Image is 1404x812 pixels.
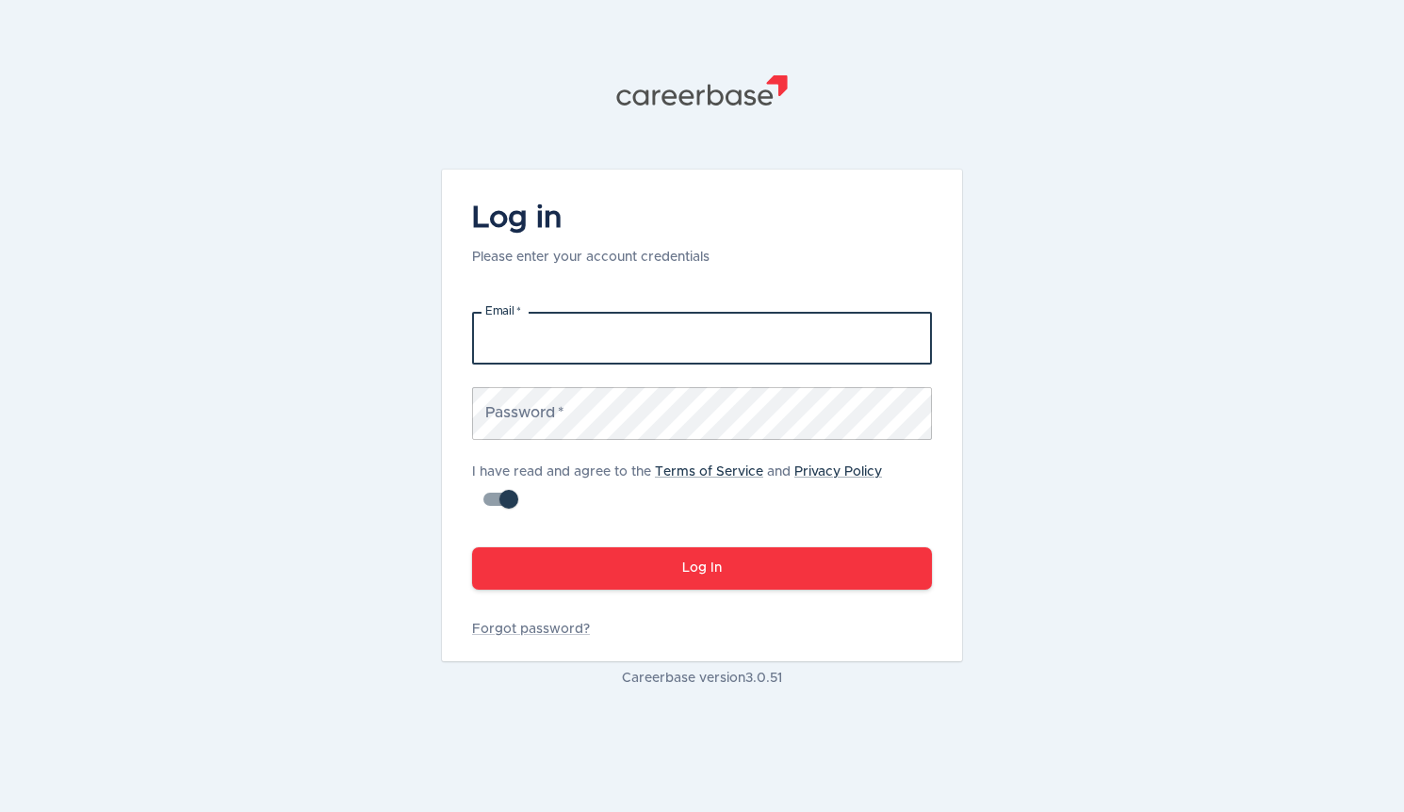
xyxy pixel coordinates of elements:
h4: Log in [472,200,710,237]
label: Email [485,303,521,319]
keeper-lock: Open Keeper Popup [896,327,919,349]
p: Please enter your account credentials [472,248,710,267]
a: Privacy Policy [794,465,882,479]
button: Log In [472,547,932,590]
p: I have read and agree to the and [472,463,932,481]
a: Terms of Service [655,465,763,479]
a: Forgot password? [472,620,932,639]
p: Careerbase version 3.0.51 [442,669,962,688]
